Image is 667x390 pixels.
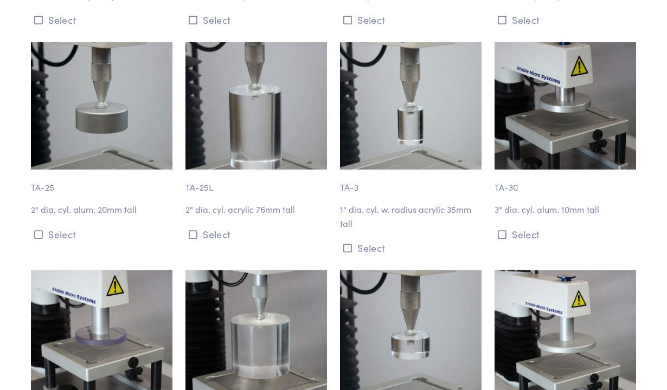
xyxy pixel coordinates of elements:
[185,170,327,194] p: TA-25L
[185,42,327,170] img: cylinder_ta-25l_2-inch-diameter_2.jpg
[340,170,482,194] p: TA-3
[31,42,172,170] img: cylinder_ta-25_2-inch-diameter_2.jpg
[340,239,482,257] button: Select
[31,11,172,29] button: Select
[31,170,172,194] p: TA-25
[31,225,172,243] button: Select
[340,203,482,230] p: 1" dia. cyl. w. radius acrylic 35mm tall
[185,11,327,29] button: Select
[495,203,636,217] p: 3" dia. cyl. alum. 10mm tall
[31,203,172,217] p: 2" dia. cyl. alum. 20mm tall
[340,11,482,29] button: Select
[495,42,636,170] img: cylinder_ta-30_3-inch-diameter.jpg
[495,170,636,194] p: TA-30
[495,225,636,243] button: Select
[185,203,327,217] p: 2" dia. cyl. acrylic 76mm tall
[495,11,636,29] button: Select
[340,42,482,170] img: cylinder_ta-3_1-inch-diameter2.jpg
[185,225,327,243] button: Select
